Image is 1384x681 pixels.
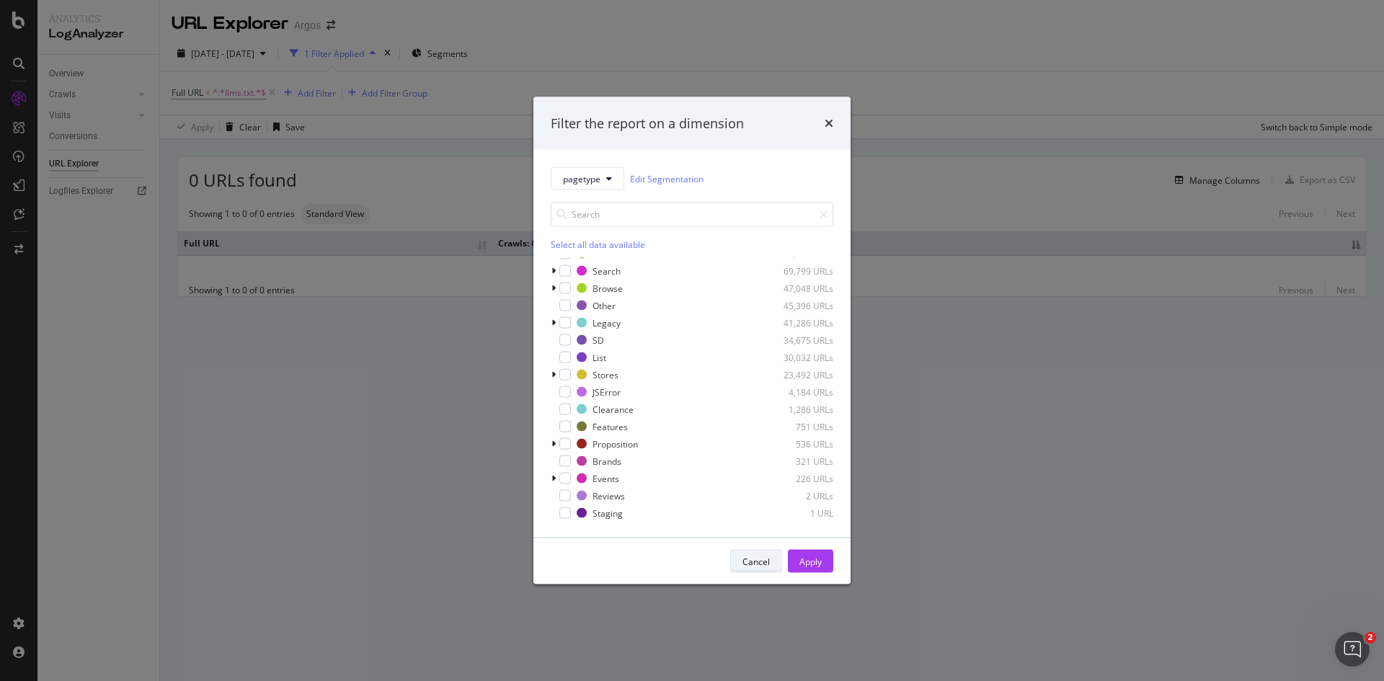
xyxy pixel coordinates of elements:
div: Select all data available [551,239,833,251]
div: 69,799 URLs [763,264,833,277]
div: JSError [593,386,621,398]
div: 30,032 URLs [763,351,833,363]
div: Proposition [593,437,638,450]
div: Search [593,264,621,277]
button: Cancel [730,550,782,573]
button: Apply [788,550,833,573]
div: Staging [593,507,623,519]
div: 47,048 URLs [763,282,833,294]
div: Apply [799,555,822,567]
div: 1,286 URLs [763,403,833,415]
div: Features [593,420,628,432]
div: Legacy [593,316,621,329]
div: 536 URLs [763,437,833,450]
div: 23,492 URLs [763,368,833,380]
span: pagetype [563,172,600,184]
div: modal [533,97,851,584]
div: 321 URLs [763,455,833,467]
div: 4,184 URLs [763,386,833,398]
span: 2 [1365,632,1376,644]
input: Search [551,202,833,227]
div: 226 URLs [763,472,833,484]
button: pagetype [551,167,624,190]
a: Edit Segmentation [630,171,704,186]
div: Filter the report on a dimension [551,114,744,133]
div: 2 URLs [763,489,833,502]
div: 41,286 URLs [763,316,833,329]
div: Other [593,299,616,311]
div: Brands [593,455,621,467]
div: Browse [593,282,623,294]
div: 45,396 URLs [763,299,833,311]
div: List [593,351,606,363]
div: Clearance [593,403,634,415]
div: Events [593,472,619,484]
div: times [825,114,833,133]
div: SD [593,334,604,346]
div: Cancel [742,555,770,567]
div: Reviews [593,489,625,502]
iframe: Intercom live chat [1335,632,1370,667]
div: 34,675 URLs [763,334,833,346]
div: 1 URL [763,507,833,519]
div: 751 URLs [763,420,833,432]
div: Stores [593,368,618,380]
